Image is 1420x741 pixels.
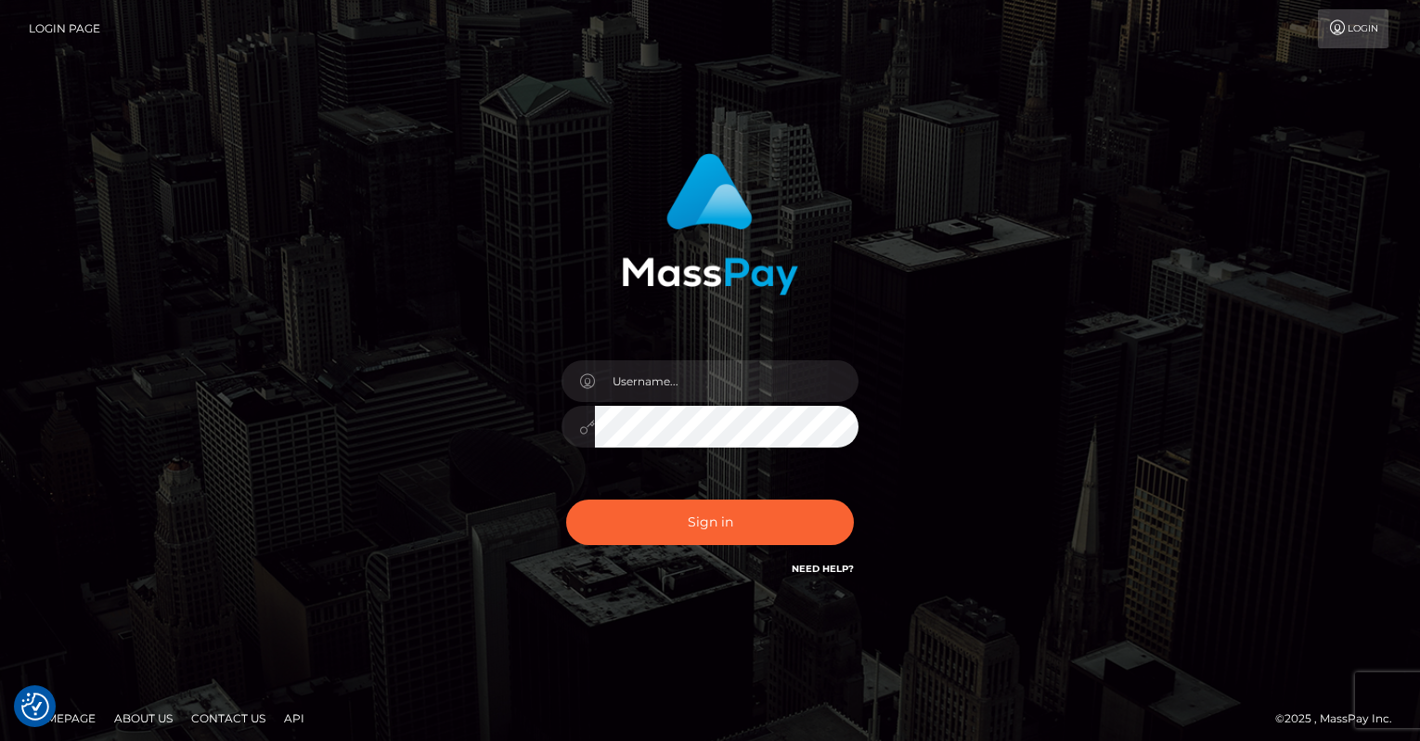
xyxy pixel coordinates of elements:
input: Username... [595,360,858,402]
a: Login [1318,9,1388,48]
a: API [277,704,312,733]
a: Homepage [20,704,103,733]
a: Contact Us [184,704,273,733]
button: Sign in [566,500,854,545]
img: MassPay Login [622,153,798,295]
a: Need Help? [792,563,854,575]
img: Revisit consent button [21,693,49,721]
a: Login Page [29,9,100,48]
button: Consent Preferences [21,693,49,721]
a: About Us [107,704,180,733]
div: © 2025 , MassPay Inc. [1275,708,1406,729]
